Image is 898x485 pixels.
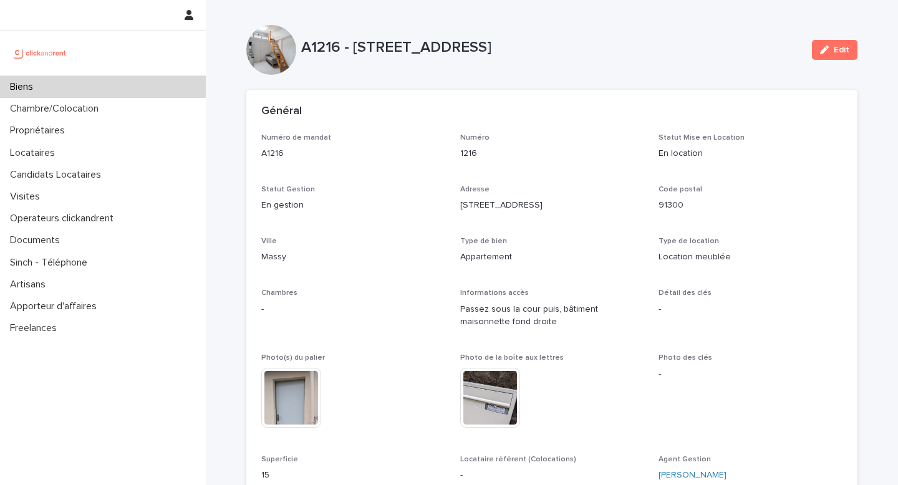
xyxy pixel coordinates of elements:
span: Locataire référent (Colocations) [460,456,576,463]
p: Operateurs clickandrent [5,213,123,224]
p: Sinch - Téléphone [5,257,97,269]
p: Artisans [5,279,56,291]
p: Location meublée [659,251,842,264]
button: Edit [812,40,857,60]
p: Documents [5,234,70,246]
span: Photo(s) du palier [261,354,325,362]
p: A1216 [261,147,445,160]
span: Superficie [261,456,298,463]
span: Agent Gestion [659,456,711,463]
p: Propriétaires [5,125,75,137]
span: Adresse [460,186,490,193]
span: Chambres [261,289,297,297]
p: Biens [5,81,43,93]
a: [PERSON_NAME] [659,469,727,482]
p: En location [659,147,842,160]
p: Chambre/Colocation [5,103,109,115]
p: 1216 [460,147,644,160]
p: Candidats Locataires [5,169,111,181]
span: Numéro [460,134,490,142]
p: - [659,303,842,316]
span: Détail des clés [659,289,712,297]
span: Edit [834,46,849,54]
p: - [659,368,842,381]
p: 15 [261,469,445,482]
p: A1216 - [STREET_ADDRESS] [301,39,802,57]
p: Apporteur d'affaires [5,300,107,312]
p: Appartement [460,251,644,264]
span: Photo de la boîte aux lettres [460,354,564,362]
span: Statut Mise en Location [659,134,745,142]
p: En gestion [261,199,445,212]
img: UCB0brd3T0yccxBKYDjQ [10,41,70,65]
p: Massy [261,251,445,264]
span: Statut Gestion [261,186,315,193]
h2: Général [261,105,302,118]
p: [STREET_ADDRESS] [460,199,644,212]
span: Code postal [659,186,702,193]
p: - [261,303,445,316]
p: Freelances [5,322,67,334]
p: 91300 [659,199,842,212]
span: Ville [261,238,277,245]
span: Type de location [659,238,719,245]
p: Passez sous la cour puis, bâtiment maisonnette fond droite [460,303,644,329]
span: Photo des clés [659,354,712,362]
p: - [460,469,644,482]
p: Visites [5,191,50,203]
span: Type de bien [460,238,507,245]
p: Locataires [5,147,65,159]
span: Informations accès [460,289,529,297]
span: Numéro de mandat [261,134,331,142]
